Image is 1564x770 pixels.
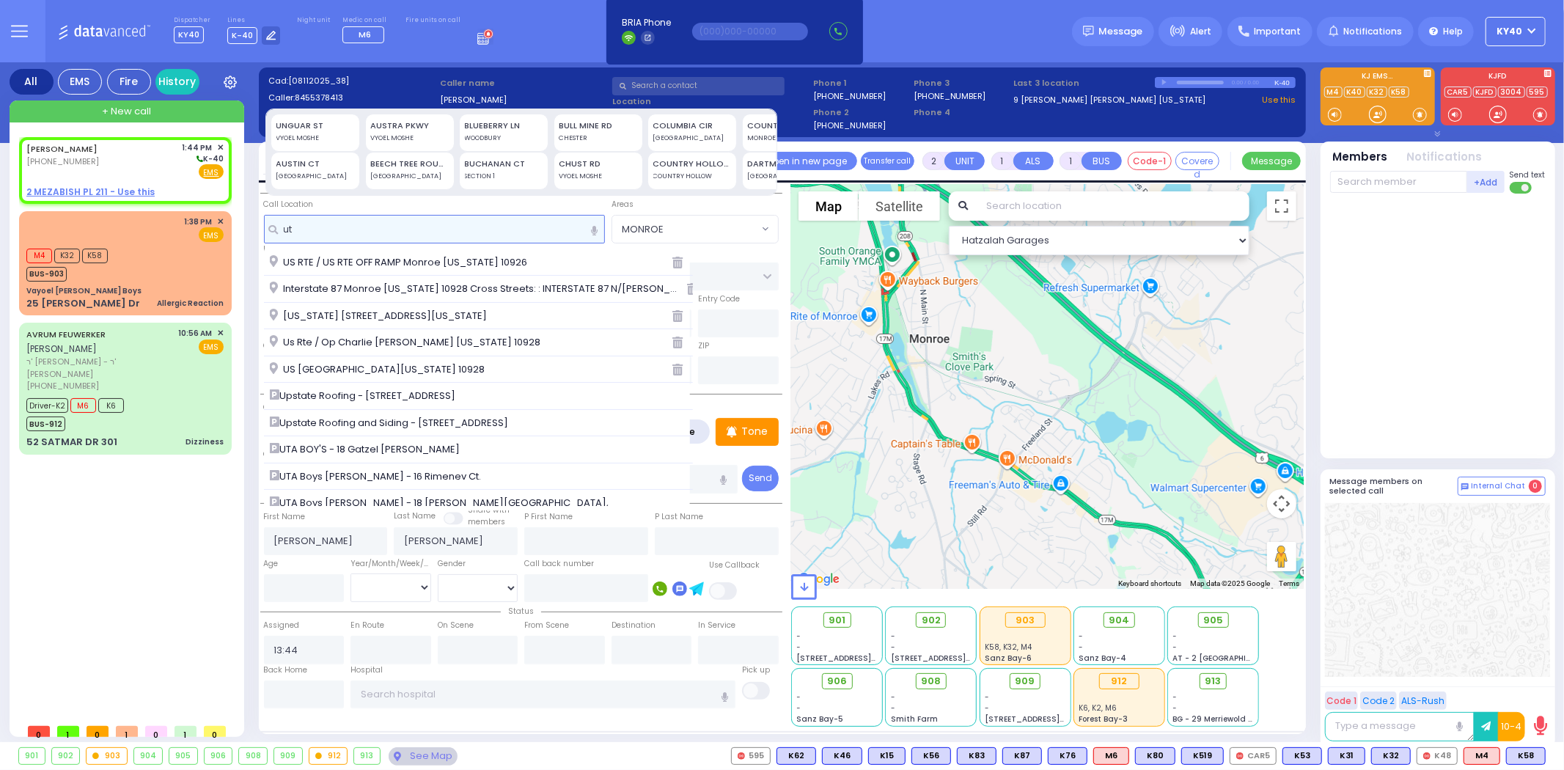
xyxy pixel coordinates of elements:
[107,69,151,95] div: Fire
[742,466,779,491] button: Send
[1473,87,1497,98] a: KJFD
[524,620,569,631] label: From Scene
[268,92,436,104] label: Caller:
[698,293,740,305] label: Entry Code
[227,16,281,25] label: Lines
[87,748,127,764] div: 903
[26,398,68,413] span: Driver-K2
[612,199,634,210] label: Areas
[1109,613,1129,628] span: 904
[653,172,732,182] div: COUNTRY HOLLOW
[672,337,683,348] i: Delete fron history
[1527,87,1548,98] a: 595
[653,120,732,132] div: COLUMBIA CIR
[438,558,466,570] label: Gender
[270,255,532,270] span: US RTE / US RTE OFF RAMP Monroe [US_STATE] 10926
[264,511,306,523] label: First Name
[1099,24,1143,39] span: Message
[295,92,343,103] span: 8455378413
[58,22,155,40] img: Logo
[468,516,505,527] span: members
[342,16,389,25] label: Medic on call
[1330,477,1458,496] h5: Message members on selected call
[1498,712,1525,741] button: 10-4
[797,714,844,725] span: Sanz Bay-5
[1461,483,1469,491] img: comment-alt.png
[1014,77,1155,89] label: Last 3 location
[270,389,461,403] span: Upstate Roofing - [STREET_ADDRESS]
[797,703,801,714] span: -
[264,215,605,243] input: Search location here
[169,748,197,764] div: 905
[204,726,226,737] span: 0
[204,167,219,178] u: EMS
[1002,747,1042,765] div: BLS
[264,199,314,210] label: Call Location
[672,257,683,268] i: Delete fron history
[524,511,573,523] label: P First Name
[276,158,355,170] div: AUSTIN CT
[465,120,543,132] div: BLUEBERRY LN
[297,16,330,25] label: Night unit
[798,191,859,221] button: Show street map
[698,340,709,352] label: ZIP
[1510,180,1533,195] label: Turn off text
[1181,747,1224,765] div: BLS
[1407,149,1483,166] button: Notifications
[891,642,895,653] span: -
[777,747,816,765] div: BLS
[1324,87,1343,98] a: M4
[1267,542,1296,571] button: Drag Pegman onto the map to open Street View
[438,620,474,631] label: On Scene
[217,216,224,228] span: ✕
[217,142,224,154] span: ✕
[742,664,770,676] label: Pick up
[359,29,371,40] span: M6
[350,558,431,570] div: Year/Month/Week/Day
[1173,653,1282,664] span: AT - 2 [GEOGRAPHIC_DATA]
[1328,747,1365,765] div: BLS
[777,747,816,765] div: K62
[58,69,102,95] div: EMS
[1099,673,1139,689] div: 912
[1082,152,1122,170] button: BUS
[747,172,826,182] div: [GEOGRAPHIC_DATA]
[921,674,941,689] span: 908
[26,356,174,380] span: ר' [PERSON_NAME] - ר' [PERSON_NAME]
[370,120,449,132] div: AUSTRA PKWY
[70,398,96,413] span: M6
[276,133,355,144] div: VYOEL MOSHE
[175,726,197,737] span: 1
[1254,25,1301,38] span: Important
[155,69,199,95] a: History
[747,158,826,170] div: DARTMOUTH RD
[1173,631,1178,642] span: -
[1330,171,1467,193] input: Search member
[199,227,224,242] span: EMS
[709,560,760,571] label: Use Callback
[1083,26,1094,37] img: message.svg
[1181,747,1224,765] div: K519
[194,153,224,164] span: K-40
[185,216,213,227] span: 1:38 PM
[26,342,97,355] span: [PERSON_NAME]
[1529,480,1542,493] span: 0
[1173,703,1178,714] span: -
[698,620,735,631] label: In Service
[465,172,543,182] div: SECTION 1
[1205,674,1222,689] span: 913
[559,158,637,170] div: CHUST RD
[1464,747,1500,765] div: M4
[1002,747,1042,765] div: K87
[741,424,768,439] p: Tone
[1423,752,1431,760] img: red-radio-icon.svg
[350,664,383,676] label: Hospital
[1344,87,1365,98] a: K40
[465,133,543,144] div: WOODBURY
[394,510,436,522] label: Last Name
[612,620,656,631] label: Destination
[440,77,607,89] label: Caller name
[1441,73,1555,83] label: KJFD
[174,26,204,43] span: KY40
[87,726,109,737] span: 0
